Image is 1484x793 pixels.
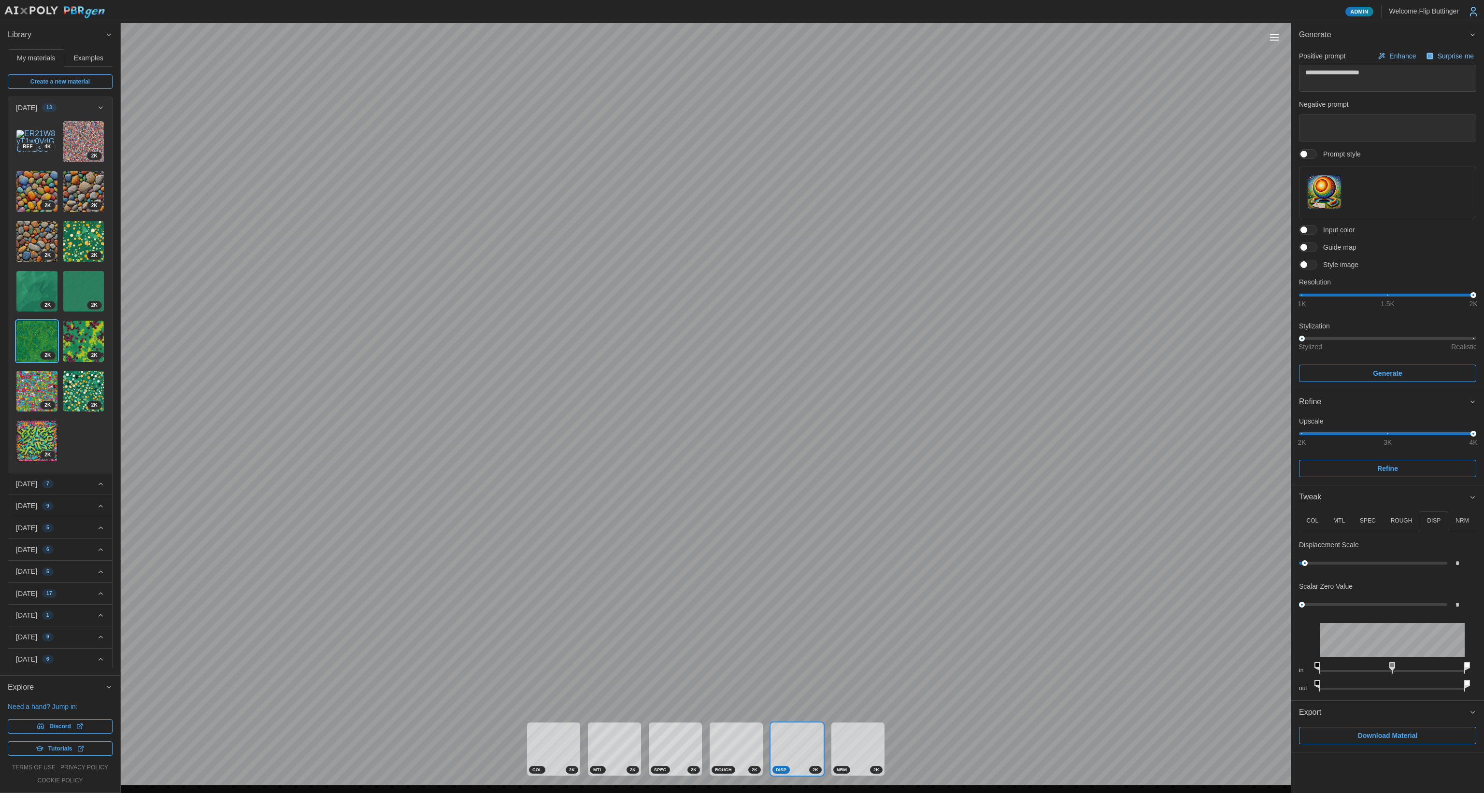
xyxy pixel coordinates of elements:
[1299,701,1469,724] span: Export
[46,655,49,663] span: 6
[16,270,58,312] a: Ck5FOvpbzzOl0AbKM0QK2K
[46,104,52,112] span: 13
[1268,30,1281,44] button: Toggle viewport controls
[37,777,83,785] a: cookie policy
[16,610,37,620] p: [DATE]
[16,221,57,262] img: iO1vHXlKYAHioXTzTFGb
[16,370,58,412] a: l7QKFrcZMA8BVAMVNtrh2K
[8,74,113,89] a: Create a new material
[44,143,51,151] span: 4 K
[16,320,58,362] a: zkRWPHsvJxZt1d3JF9132K
[16,421,57,462] img: kFAVXPqSq6MTIR6dnZhk
[1299,51,1345,61] p: Positive prompt
[1299,540,1359,550] p: Displacement Scale
[63,371,104,412] img: lRwBITwVU7KgtZhfn7BC
[1299,727,1476,744] button: Download Material
[1291,485,1484,509] button: Tweak
[1299,581,1353,591] p: Scalar Zero Value
[593,766,602,773] span: MTL
[63,171,104,212] img: imyWkOUmtu4h2xNOTS72
[873,766,879,773] span: 2 K
[1299,277,1476,287] p: Resolution
[44,301,51,309] span: 2 K
[1291,701,1484,724] button: Export
[569,766,575,773] span: 2 K
[16,271,57,312] img: Ck5FOvpbzzOl0AbKM0QK
[63,221,104,262] img: auwOVsfBwq5TGTtxqGuv
[46,611,49,619] span: 1
[16,523,37,533] p: [DATE]
[1427,517,1441,525] p: DISP
[1358,727,1418,744] span: Download Material
[1389,51,1418,61] p: Enhance
[1299,23,1469,47] span: Generate
[1438,51,1476,61] p: Surprise me
[63,170,105,212] a: imyWkOUmtu4h2xNOTS722K
[1299,460,1476,477] button: Refine
[16,420,58,462] a: kFAVXPqSq6MTIR6dnZhk2K
[1317,225,1355,235] span: Input color
[532,766,542,773] span: COL
[1306,517,1318,525] p: COL
[8,473,112,495] button: [DATE]7
[46,590,52,597] span: 17
[91,152,98,160] span: 2 K
[16,501,37,510] p: [DATE]
[776,766,786,773] span: DISP
[63,271,104,312] img: mB12EwlOlevNSpmLS3hD
[1291,414,1484,485] div: Refine
[1291,47,1484,390] div: Generate
[1299,666,1312,675] p: in
[16,632,37,642] p: [DATE]
[813,766,818,773] span: 2 K
[1317,260,1358,269] span: Style image
[44,352,51,359] span: 2 K
[1299,485,1469,509] span: Tweak
[715,766,732,773] span: ROUGH
[8,118,112,473] div: [DATE]13
[17,55,55,61] span: My materials
[8,676,105,699] span: Explore
[16,103,37,113] p: [DATE]
[1299,416,1476,426] p: Upscale
[63,221,105,263] a: auwOVsfBwq5TGTtxqGuv2K
[8,561,112,582] button: [DATE]5
[16,221,58,263] a: iO1vHXlKYAHioXTzTFGb2K
[16,321,57,362] img: zkRWPHsvJxZt1d3JF913
[16,654,37,664] p: [DATE]
[12,764,56,772] a: terms of use
[691,766,697,773] span: 2 K
[630,766,636,773] span: 2 K
[8,23,105,47] span: Library
[1299,321,1476,331] p: Stylization
[752,766,757,773] span: 2 K
[16,545,37,554] p: [DATE]
[30,75,90,88] span: Create a new material
[16,121,58,163] a: ER21W8yT1w0VdGGmkBSG4KREF
[60,764,108,772] a: privacy policy
[91,352,98,359] span: 2 K
[8,605,112,626] button: [DATE]1
[1424,49,1476,63] button: Surprise me
[63,321,104,362] img: y4AdM5RZVywGJQfwlKc7
[16,371,57,412] img: l7QKFrcZMA8BVAMVNtrh
[1291,23,1484,47] button: Generate
[1299,684,1312,693] p: out
[8,741,113,756] a: Tutorials
[1373,365,1402,382] span: Generate
[44,202,51,210] span: 2 K
[1291,509,1484,700] div: Tweak
[1299,396,1469,408] div: Refine
[46,502,49,510] span: 9
[63,270,105,312] a: mB12EwlOlevNSpmLS3hD2K
[63,370,105,412] a: lRwBITwVU7KgtZhfn7BC2K
[1455,517,1469,525] p: NRM
[16,479,37,489] p: [DATE]
[8,97,112,118] button: [DATE]13
[8,626,112,648] button: [DATE]9
[1391,517,1413,525] p: ROUGH
[46,633,49,641] span: 9
[1308,175,1341,209] img: Prompt style
[837,766,847,773] span: NRM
